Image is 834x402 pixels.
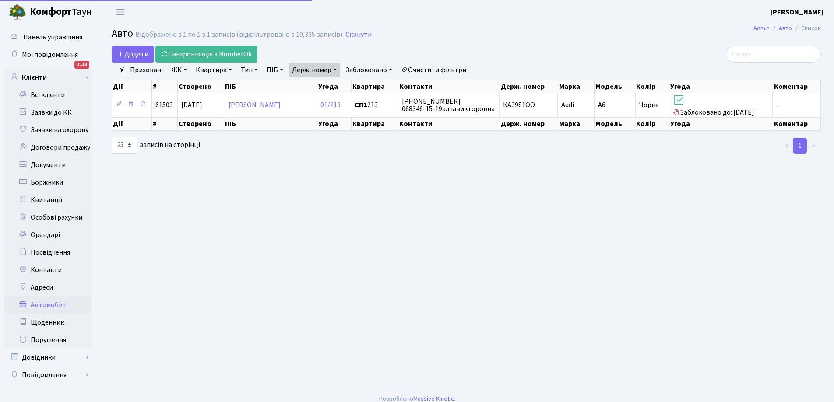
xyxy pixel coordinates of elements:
[4,331,92,349] a: Порушення
[4,366,92,384] a: Повідомлення
[117,49,148,59] span: Додати
[558,117,595,130] th: Марка
[181,100,202,110] span: [DATE]
[112,137,137,154] select: записів на сторінці
[500,117,558,130] th: Держ. номер
[22,50,78,59] span: Мої повідомлення
[669,80,773,93] th: Угода
[155,46,257,63] a: Синхронізація з NumberOk
[23,32,82,42] span: Панель управління
[792,24,821,33] li: Список
[771,7,823,17] a: [PERSON_NAME]
[263,63,287,77] a: ПІБ
[4,314,92,331] a: Щоденник
[4,28,92,46] a: Панель управління
[237,63,261,77] a: Тип
[635,117,669,130] th: Колір
[4,261,92,279] a: Контакти
[127,63,166,77] a: Приховані
[4,244,92,261] a: Посвідчення
[4,279,92,296] a: Адреси
[345,31,372,39] a: Скинути
[776,100,779,110] span: -
[289,63,340,77] a: Держ. номер
[4,191,92,209] a: Квитанції
[4,226,92,244] a: Орендарі
[224,117,317,130] th: ПІБ
[112,137,200,154] label: записів на сторінці
[30,5,72,19] b: Комфорт
[558,80,595,93] th: Марка
[109,5,131,19] button: Переключити навігацію
[355,101,394,108] span: 213
[500,80,558,93] th: Держ. номер
[229,100,281,110] a: [PERSON_NAME]
[4,349,92,366] a: Довідники
[4,104,92,121] a: Заявки до КК
[9,3,26,21] img: logo.png
[178,80,225,93] th: Створено
[168,63,190,77] a: ЖК
[4,46,92,63] a: Мої повідомлення1113
[773,117,821,130] th: Коментар
[503,100,535,110] span: КА3981ОО
[152,80,178,93] th: #
[561,100,574,110] span: Audi
[355,100,367,110] b: СП1
[398,63,470,77] a: Очистити фільтри
[635,80,669,93] th: Колір
[155,100,173,110] span: 61503
[4,209,92,226] a: Особові рахунки
[595,80,635,93] th: Модель
[673,94,769,117] span: Заблоковано до: [DATE]
[74,61,89,69] div: 1113
[740,19,834,38] nav: breadcrumb
[352,80,398,93] th: Квартира
[112,117,152,130] th: Дії
[793,138,807,154] a: 1
[4,139,92,156] a: Договори продажу
[112,80,152,93] th: Дії
[639,100,659,110] span: Чорна
[320,100,341,110] a: 01/213
[352,117,398,130] th: Квартира
[224,80,317,93] th: ПІБ
[4,174,92,191] a: Боржники
[398,80,500,93] th: Контакти
[4,86,92,104] a: Всі клієнти
[135,31,344,39] div: Відображено з 1 по 1 з 1 записів (відфільтровано з 19,335 записів).
[317,117,352,130] th: Угода
[398,117,500,130] th: Контакти
[4,69,92,86] a: Клієнти
[773,80,821,93] th: Коментар
[112,26,133,41] span: Авто
[402,97,495,114] span: [PHONE_NUMBER] 068346-15-19аллавикторовна
[30,5,92,20] span: Таун
[598,100,605,110] span: A6
[726,46,821,63] input: Пошук...
[669,117,773,130] th: Угода
[4,121,92,139] a: Заявки на охорону
[112,46,154,63] a: Додати
[192,63,236,77] a: Квартира
[595,117,635,130] th: Модель
[753,24,770,33] a: Admin
[4,296,92,314] a: Автомобілі
[779,24,792,33] a: Авто
[771,7,823,17] b: [PERSON_NAME]
[152,117,178,130] th: #
[342,63,396,77] a: Заблоковано
[4,156,92,174] a: Документи
[317,80,352,93] th: Угода
[178,117,225,130] th: Створено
